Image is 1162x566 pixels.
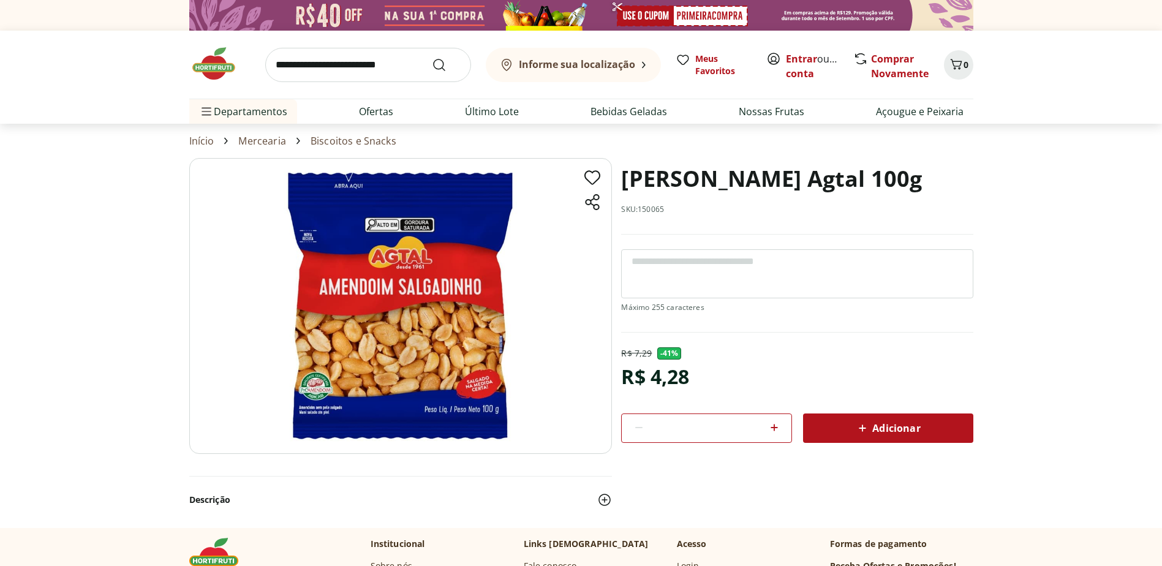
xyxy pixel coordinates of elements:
[739,104,804,119] a: Nossas Frutas
[786,52,817,66] a: Entrar
[803,413,973,443] button: Adicionar
[189,135,214,146] a: Início
[621,347,652,360] p: R$ 7,29
[238,135,285,146] a: Mercearia
[657,347,682,360] span: - 41 %
[359,104,393,119] a: Ofertas
[465,104,519,119] a: Último Lote
[876,104,964,119] a: Açougue e Peixaria
[786,51,840,81] span: ou
[964,59,968,70] span: 0
[621,158,922,200] h1: [PERSON_NAME] Agtal 100g
[695,53,752,77] span: Meus Favoritos
[432,58,461,72] button: Submit Search
[371,538,425,550] p: Institucional
[189,486,612,513] button: Descrição
[676,53,752,77] a: Meus Favoritos
[265,48,471,82] input: search
[524,538,649,550] p: Links [DEMOGRAPHIC_DATA]
[871,52,929,80] a: Comprar Novamente
[189,45,251,82] img: Hortifruti
[199,97,214,126] button: Menu
[311,135,396,146] a: Biscoitos e Snacks
[677,538,707,550] p: Acesso
[486,48,661,82] button: Informe sua localização
[199,97,287,126] span: Departamentos
[944,50,973,80] button: Carrinho
[786,52,853,80] a: Criar conta
[189,158,612,454] img: Amendoim Salgadinho Agtal 100g
[621,205,664,214] p: SKU: 150065
[519,58,635,71] b: Informe sua localização
[621,360,689,394] div: R$ 4,28
[830,538,973,550] p: Formas de pagamento
[855,421,920,436] span: Adicionar
[590,104,667,119] a: Bebidas Geladas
